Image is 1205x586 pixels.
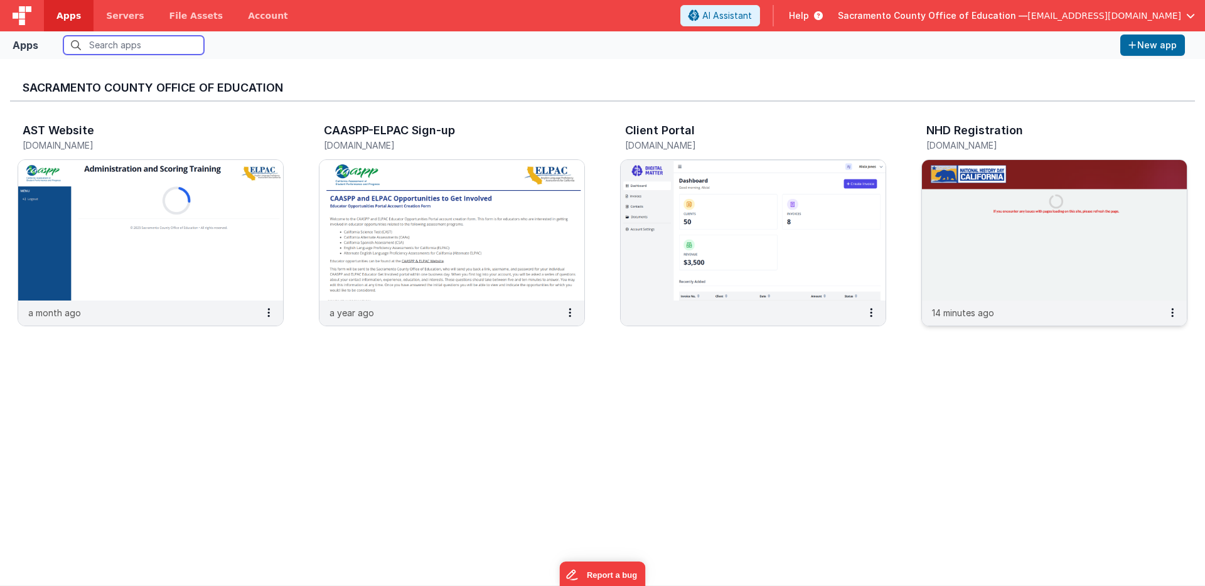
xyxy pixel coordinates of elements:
[13,38,38,53] div: Apps
[680,5,760,26] button: AI Assistant
[324,124,455,137] h3: CAASPP-ELPAC Sign-up
[1027,9,1181,22] span: [EMAIL_ADDRESS][DOMAIN_NAME]
[23,82,1182,94] h3: Sacramento County Office of Education
[838,9,1195,22] button: Sacramento County Office of Education — [EMAIL_ADDRESS][DOMAIN_NAME]
[329,306,374,319] p: a year ago
[23,124,94,137] h3: AST Website
[702,9,752,22] span: AI Assistant
[324,141,554,150] h5: [DOMAIN_NAME]
[789,9,809,22] span: Help
[63,36,204,55] input: Search apps
[926,141,1156,150] h5: [DOMAIN_NAME]
[932,306,994,319] p: 14 minutes ago
[625,124,695,137] h3: Client Portal
[169,9,223,22] span: File Assets
[28,306,81,319] p: a month ago
[23,141,252,150] h5: [DOMAIN_NAME]
[1120,35,1185,56] button: New app
[56,9,81,22] span: Apps
[106,9,144,22] span: Servers
[926,124,1023,137] h3: NHD Registration
[838,9,1027,22] span: Sacramento County Office of Education —
[625,141,855,150] h5: [DOMAIN_NAME]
